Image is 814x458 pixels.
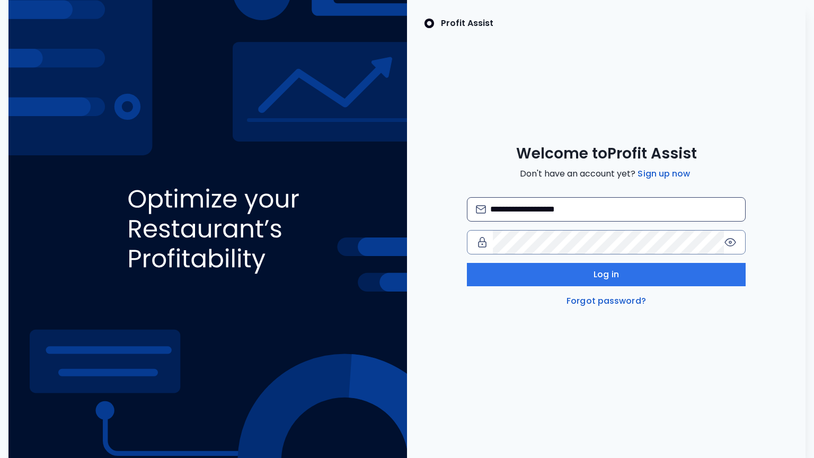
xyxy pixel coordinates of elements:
p: Profit Assist [441,17,493,30]
img: email [476,205,486,213]
img: SpotOn Logo [424,17,435,30]
a: Forgot password? [564,295,648,307]
a: Sign up now [635,168,692,180]
span: Log in [594,268,619,281]
button: Log in [467,263,746,286]
span: Welcome to Profit Assist [516,144,697,163]
span: Don't have an account yet? [520,168,692,180]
